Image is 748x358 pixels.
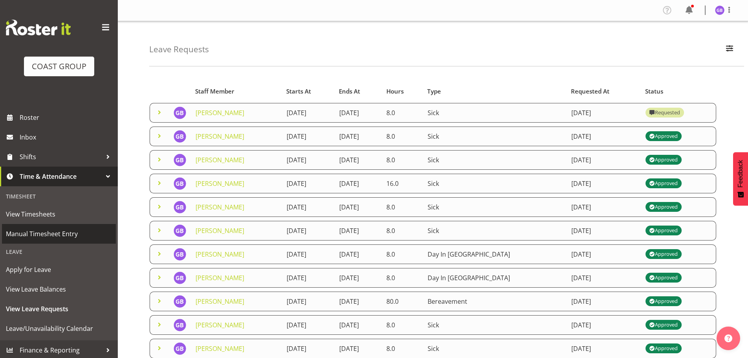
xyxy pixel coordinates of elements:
[423,103,567,123] td: Sick
[174,154,186,166] img: gene-burton1159.jpg
[2,319,116,338] a: Leave/Unavailability Calendar
[567,244,641,264] td: [DATE]
[649,132,678,141] div: Approved
[32,61,86,72] div: COAST GROUP
[174,272,186,284] img: gene-burton1159.jpg
[382,197,423,217] td: 8.0
[423,127,567,146] td: Sick
[335,268,382,288] td: [DATE]
[174,248,186,261] img: gene-burton1159.jpg
[20,171,102,182] span: Time & Attendance
[196,108,244,117] a: [PERSON_NAME]
[423,150,567,170] td: Sick
[715,6,724,15] img: gene-burton1159.jpg
[149,45,209,54] h4: Leave Requests
[335,174,382,193] td: [DATE]
[174,295,186,308] img: gene-burton1159.jpg
[2,224,116,244] a: Manual Timesheet Entry
[649,344,678,353] div: Approved
[174,201,186,213] img: gene-burton1159.jpg
[20,131,114,143] span: Inbox
[649,273,678,283] div: Approved
[423,244,567,264] td: Day In [GEOGRAPHIC_DATA]
[649,155,678,165] div: Approved
[282,197,335,217] td: [DATE]
[335,221,382,241] td: [DATE]
[196,344,244,353] a: [PERSON_NAME]
[282,315,335,335] td: [DATE]
[2,188,116,204] div: Timesheet
[196,203,244,211] a: [PERSON_NAME]
[423,174,567,193] td: Sick
[282,244,335,264] td: [DATE]
[2,204,116,224] a: View Timesheets
[282,127,335,146] td: [DATE]
[2,279,116,299] a: View Leave Balances
[286,87,311,96] span: Starts At
[196,274,244,282] a: [PERSON_NAME]
[567,315,641,335] td: [DATE]
[195,87,234,96] span: Staff Member
[2,244,116,260] div: Leave
[282,174,335,193] td: [DATE]
[196,321,244,329] a: [PERSON_NAME]
[382,221,423,241] td: 8.0
[282,150,335,170] td: [DATE]
[6,208,112,220] span: View Timesheets
[382,174,423,193] td: 16.0
[423,315,567,335] td: Sick
[724,334,732,342] img: help-xxl-2.png
[174,342,186,355] img: gene-burton1159.jpg
[6,228,112,240] span: Manual Timesheet Entry
[282,292,335,311] td: [DATE]
[649,226,678,235] div: Approved
[567,127,641,146] td: [DATE]
[649,297,678,306] div: Approved
[335,315,382,335] td: [DATE]
[382,127,423,146] td: 8.0
[423,292,567,311] td: Bereavement
[335,244,382,264] td: [DATE]
[196,179,244,188] a: [PERSON_NAME]
[335,197,382,217] td: [DATE]
[335,150,382,170] td: [DATE]
[567,197,641,217] td: [DATE]
[196,156,244,164] a: [PERSON_NAME]
[196,297,244,306] a: [PERSON_NAME]
[196,132,244,141] a: [PERSON_NAME]
[20,344,102,356] span: Finance & Reporting
[567,103,641,123] td: [DATE]
[20,151,102,163] span: Shifts
[386,87,404,96] span: Hours
[649,108,680,117] div: Requested
[567,268,641,288] td: [DATE]
[6,283,112,295] span: View Leave Balances
[649,250,678,259] div: Approved
[382,150,423,170] td: 8.0
[423,268,567,288] td: Day In [GEOGRAPHIC_DATA]
[196,226,244,235] a: [PERSON_NAME]
[174,106,186,119] img: gene-burton1159.jpg
[382,292,423,311] td: 80.0
[282,103,335,123] td: [DATE]
[721,41,738,58] button: Filter Employees
[174,224,186,237] img: gene-burton1159.jpg
[282,268,335,288] td: [DATE]
[335,103,382,123] td: [DATE]
[645,87,663,96] span: Status
[20,112,114,123] span: Roster
[649,320,678,330] div: Approved
[567,150,641,170] td: [DATE]
[6,20,71,35] img: Rosterit website logo
[282,221,335,241] td: [DATE]
[335,127,382,146] td: [DATE]
[571,87,609,96] span: Requested At
[382,103,423,123] td: 8.0
[737,160,744,187] span: Feedback
[339,87,360,96] span: Ends At
[567,292,641,311] td: [DATE]
[649,202,678,212] div: Approved
[2,260,116,279] a: Apply for Leave
[6,323,112,334] span: Leave/Unavailability Calendar
[567,174,641,193] td: [DATE]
